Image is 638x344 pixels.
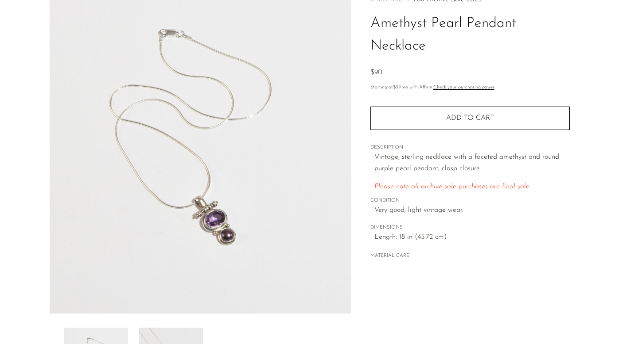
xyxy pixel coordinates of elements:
span: Please note all archive sale purchases are final sale. [374,183,531,190]
button: MATERIAL CARE [370,253,409,260]
span: DESCRIPTION [370,144,570,152]
a: Check your purchasing power - Learn more about Affirm Financing (opens in modal) [433,85,494,90]
span: $90 [370,69,382,76]
span: Length: 18 in (45.72 cm) [374,232,570,243]
h1: Amethyst Pearl Pendant Necklace [370,12,570,57]
span: Add to cart [446,115,494,122]
span: Very good; light vintage wear. [374,205,570,216]
span: DIMENSIONS [370,224,570,232]
p: Vintage, sterling necklace with a faceted amethyst and round purple pearl pendant, clasp closure. [374,152,570,174]
span: $31 [393,85,400,90]
span: CONDITION [370,197,570,205]
p: Starting at /mo with Affirm. [370,84,570,92]
button: Add to cart [370,107,570,130]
